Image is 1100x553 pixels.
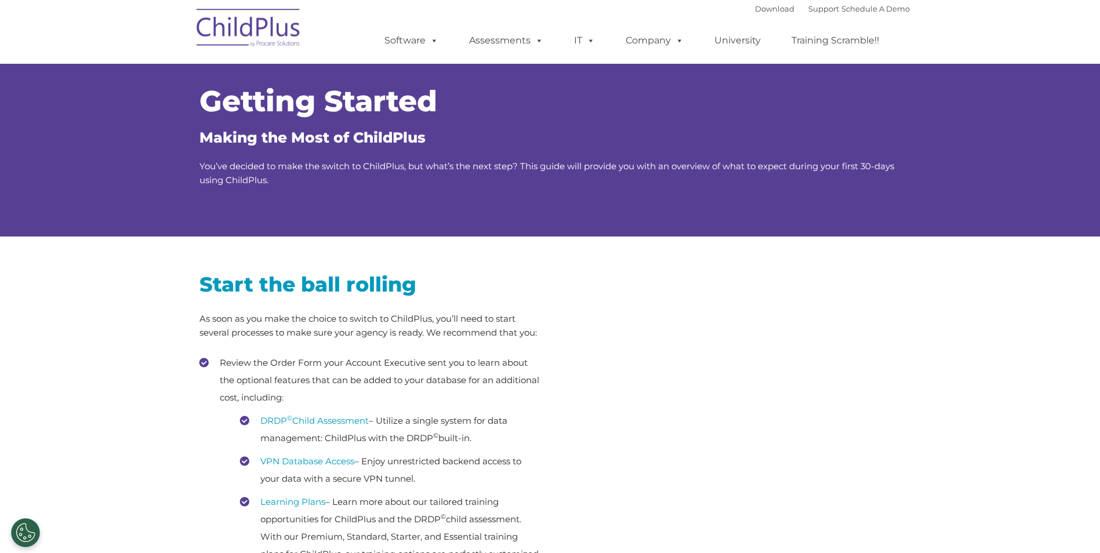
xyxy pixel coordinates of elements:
[287,414,292,422] sup: ©
[11,518,40,547] button: Cookies Settings
[808,4,839,13] a: Support
[703,29,772,52] a: University
[199,271,542,297] h2: Start the ball rolling
[780,29,891,52] a: Training Scramble!!
[260,496,325,507] a: Learning Plans
[373,29,450,52] a: Software
[199,312,542,340] p: As soon as you make the choice to switch to ChildPlus, you’ll need to start several processes to ...
[614,29,695,52] a: Company
[199,83,437,119] span: Getting Started
[199,161,894,185] span: You’ve decided to make the switch to ChildPlus, but what’s the next step? This guide will provide...
[260,415,369,426] a: DRDP©Child Assessment
[562,29,607,52] a: IT
[260,456,354,467] a: VPN Database Access
[458,29,555,52] a: Assessments
[191,1,307,59] img: ChildPlus by Procare Solutions
[841,4,910,13] a: Schedule A Demo
[755,4,794,13] a: Download
[240,453,542,487] li: – Enjoy unrestricted backend access to your data with a secure VPN tunnel.
[240,412,542,447] li: – Utilize a single system for data management: ChildPlus with the DRDP built-in.
[755,4,910,13] font: |
[199,129,426,146] span: Making the Most of ChildPlus
[433,431,438,439] sup: ©
[441,512,446,521] sup: ©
